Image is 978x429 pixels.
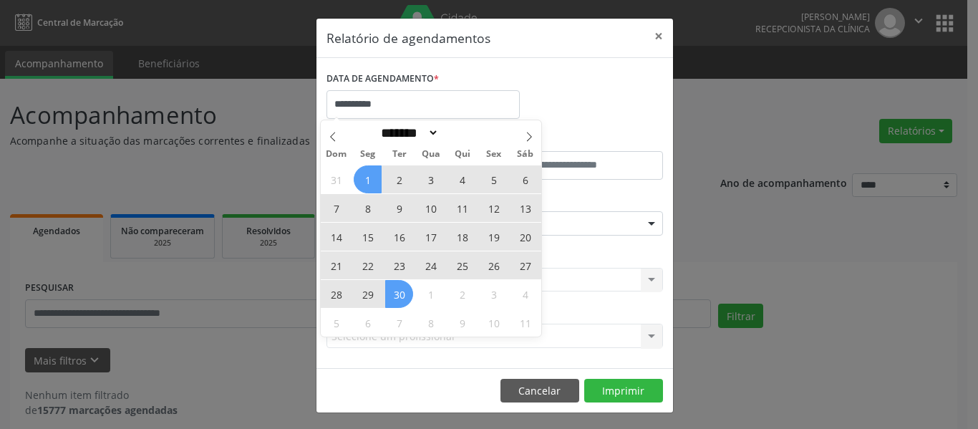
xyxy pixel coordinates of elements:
span: Setembro 29, 2025 [354,280,382,308]
label: DATA DE AGENDAMENTO [326,68,439,90]
span: Setembro 18, 2025 [448,223,476,251]
span: Setembro 14, 2025 [322,223,350,251]
button: Imprimir [584,379,663,403]
input: Year [439,125,486,140]
span: Outubro 6, 2025 [354,309,382,337]
span: Setembro 9, 2025 [385,194,413,222]
span: Setembro 8, 2025 [354,194,382,222]
span: Outubro 8, 2025 [417,309,445,337]
span: Sex [478,150,510,159]
span: Setembro 5, 2025 [480,165,508,193]
span: Outubro 4, 2025 [511,280,539,308]
span: Setembro 30, 2025 [385,280,413,308]
span: Setembro 2, 2025 [385,165,413,193]
span: Qui [447,150,478,159]
span: Setembro 19, 2025 [480,223,508,251]
span: Outubro 11, 2025 [511,309,539,337]
h5: Relatório de agendamentos [326,29,490,47]
span: Setembro 11, 2025 [448,194,476,222]
span: Outubro 5, 2025 [322,309,350,337]
span: Outubro 9, 2025 [448,309,476,337]
span: Setembro 13, 2025 [511,194,539,222]
button: Cancelar [500,379,579,403]
span: Outubro 10, 2025 [480,309,508,337]
span: Setembro 4, 2025 [448,165,476,193]
span: Setembro 20, 2025 [511,223,539,251]
span: Setembro 1, 2025 [354,165,382,193]
span: Qua [415,150,447,159]
span: Setembro 15, 2025 [354,223,382,251]
span: Setembro 25, 2025 [448,251,476,279]
span: Sáb [510,150,541,159]
span: Setembro 21, 2025 [322,251,350,279]
span: Setembro 10, 2025 [417,194,445,222]
span: Setembro 24, 2025 [417,251,445,279]
span: Setembro 6, 2025 [511,165,539,193]
span: Setembro 16, 2025 [385,223,413,251]
span: Outubro 7, 2025 [385,309,413,337]
span: Setembro 7, 2025 [322,194,350,222]
span: Outubro 1, 2025 [417,280,445,308]
span: Setembro 12, 2025 [480,194,508,222]
button: Close [644,19,673,54]
span: Setembro 26, 2025 [480,251,508,279]
select: Month [376,125,439,140]
span: Setembro 3, 2025 [417,165,445,193]
span: Outubro 2, 2025 [448,280,476,308]
span: Seg [352,150,384,159]
span: Setembro 17, 2025 [417,223,445,251]
label: ATÉ [498,129,663,151]
span: Setembro 28, 2025 [322,280,350,308]
span: Setembro 23, 2025 [385,251,413,279]
span: Setembro 27, 2025 [511,251,539,279]
span: Setembro 22, 2025 [354,251,382,279]
span: Outubro 3, 2025 [480,280,508,308]
span: Agosto 31, 2025 [322,165,350,193]
span: Ter [384,150,415,159]
span: Dom [321,150,352,159]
